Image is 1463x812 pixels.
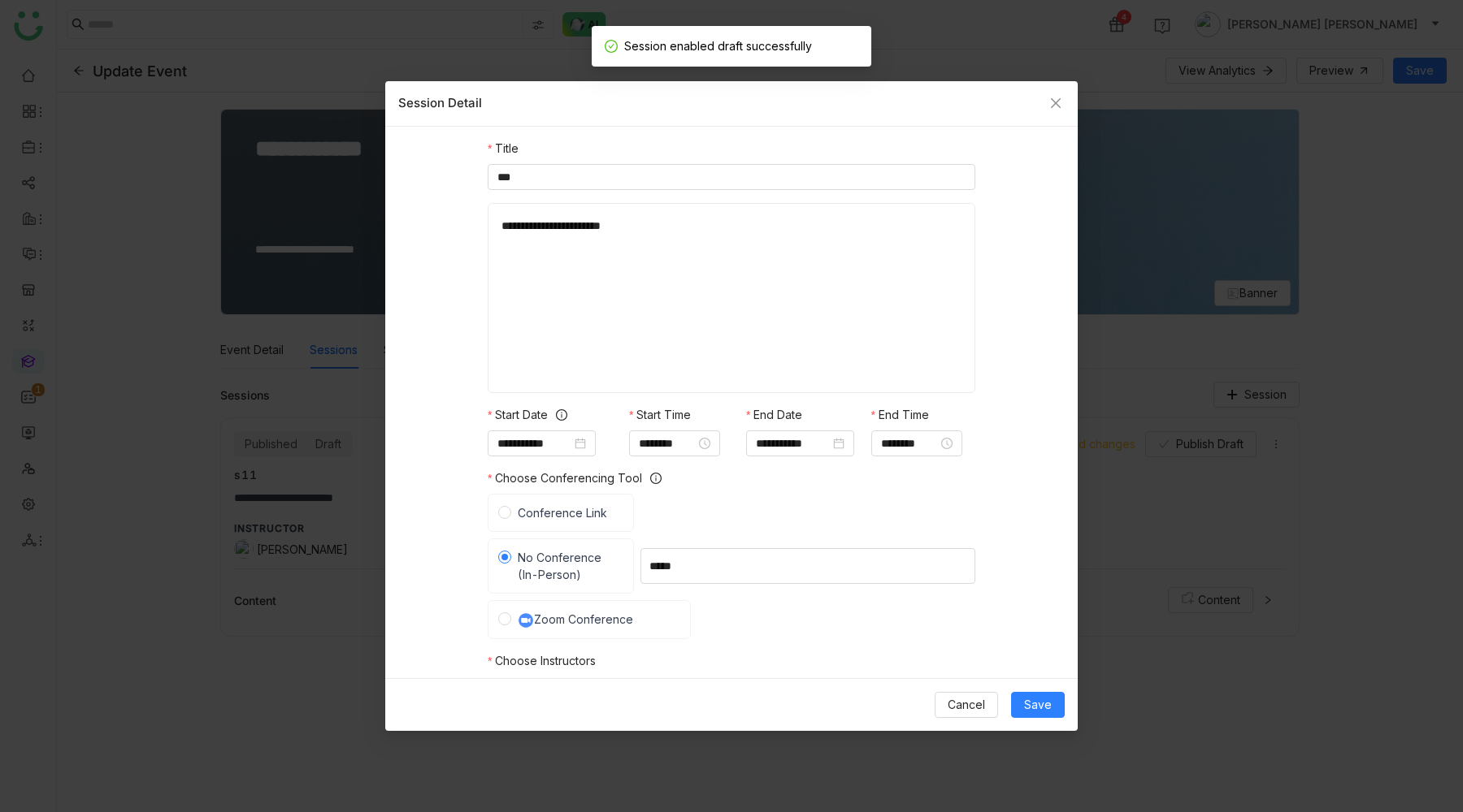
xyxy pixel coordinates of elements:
label: Choose Conferencing Tool [488,469,662,487]
button: Close [1034,81,1078,125]
span: Save [1024,696,1052,714]
label: Choose Instructors [488,652,596,670]
button: Save [1011,692,1065,718]
div: Session Detail [398,94,482,113]
label: Title [488,140,519,158]
span: No Conference (In-Person) [511,549,623,583]
span: Conference Link [511,504,614,521]
img: zoom.svg [518,612,534,628]
button: Cancel [935,692,998,718]
label: Start Time [629,406,691,424]
label: End Date [746,406,802,424]
label: Start Date [488,406,567,424]
span: Cancel [948,696,985,714]
label: End Time [871,406,929,424]
span: Zoom Conference [511,611,640,628]
span: Session enabled draft successfully [624,39,812,53]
